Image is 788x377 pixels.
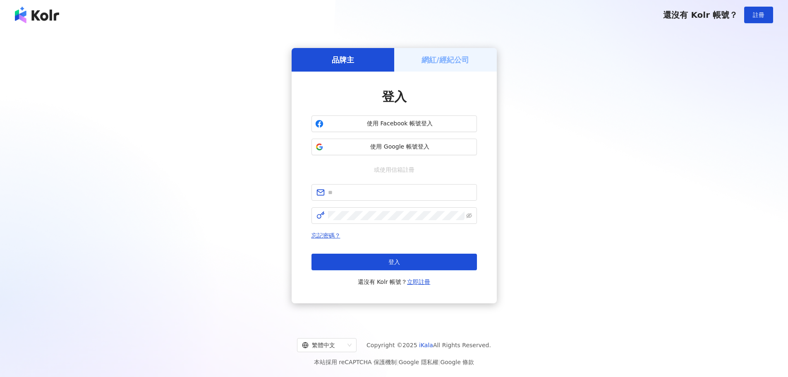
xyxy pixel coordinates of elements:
[332,55,354,65] h5: 品牌主
[399,359,438,365] a: Google 隱私權
[368,165,420,174] span: 或使用信箱註冊
[302,339,344,352] div: 繁體中文
[311,254,477,270] button: 登入
[15,7,59,23] img: logo
[314,357,474,367] span: 本站採用 reCAPTCHA 保護機制
[422,55,469,65] h5: 網紅/經紀公司
[366,340,491,350] span: Copyright © 2025 All Rights Reserved.
[327,143,473,151] span: 使用 Google 帳號登入
[311,232,340,239] a: 忘記密碼？
[327,120,473,128] span: 使用 Facebook 帳號登入
[744,7,773,23] button: 註冊
[311,115,477,132] button: 使用 Facebook 帳號登入
[438,359,441,365] span: |
[407,279,430,285] a: 立即註冊
[440,359,474,365] a: Google 條款
[358,277,431,287] span: 還沒有 Kolr 帳號？
[397,359,399,365] span: |
[466,213,472,219] span: eye-invisible
[382,89,407,104] span: 登入
[388,259,400,265] span: 登入
[311,139,477,155] button: 使用 Google 帳號登入
[419,342,433,348] a: iKala
[663,10,738,20] span: 還沒有 Kolr 帳號？
[753,12,764,18] span: 註冊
